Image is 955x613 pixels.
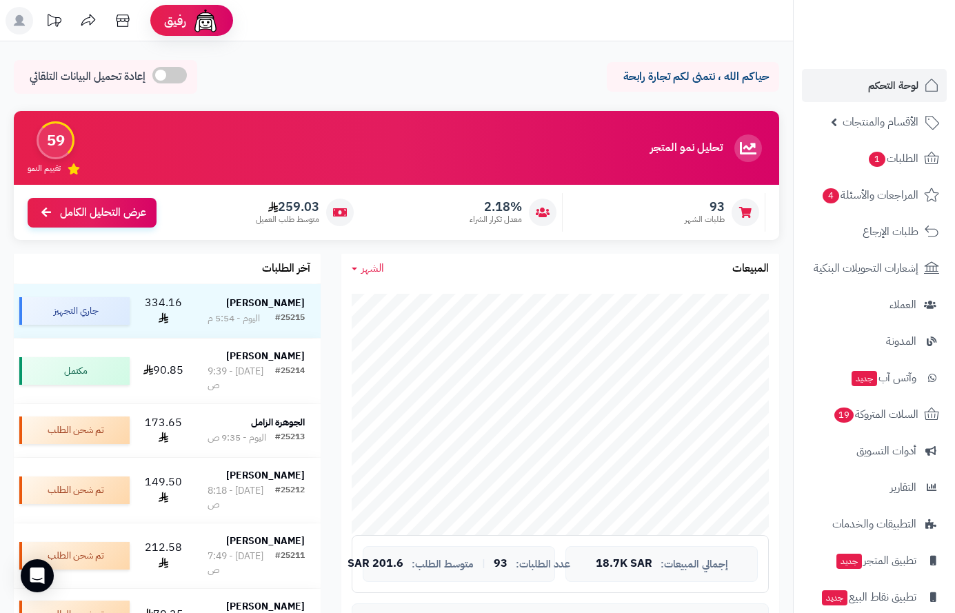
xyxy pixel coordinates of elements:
[135,458,192,523] td: 149.50
[821,185,918,205] span: المراجعات والأسئلة
[596,558,652,570] span: 18.7K SAR
[19,297,130,325] div: جاري التجهيز
[802,544,947,577] a: تطبيق المتجرجديد
[868,151,886,167] span: 1
[19,416,130,444] div: تم شحن الطلب
[850,368,916,388] span: وآتس آب
[802,508,947,541] a: التطبيقات والخدمات
[732,263,769,275] h3: المبيعات
[843,112,918,132] span: الأقسام والمنتجات
[226,534,305,548] strong: [PERSON_NAME]
[685,199,725,214] span: 93
[802,142,947,175] a: الطلبات1
[135,284,192,338] td: 334.16
[262,263,310,275] h3: آخر الطلبات
[802,252,947,285] a: إشعارات التحويلات البنكية
[19,357,130,385] div: مكتمل
[275,431,305,445] div: #25213
[275,550,305,577] div: #25211
[275,484,305,512] div: #25212
[868,76,918,95] span: لوحة التحكم
[135,523,192,588] td: 212.58
[208,431,266,445] div: اليوم - 9:35 ص
[135,339,192,403] td: 90.85
[890,478,916,497] span: التقارير
[802,69,947,102] a: لوحة التحكم
[835,551,916,570] span: تطبيق المتجر
[28,198,157,228] a: عرض التحليل الكامل
[256,214,319,225] span: متوسط طلب العميل
[275,312,305,325] div: #25215
[852,371,877,386] span: جديد
[821,587,916,607] span: تطبيق نقاط البيع
[19,476,130,504] div: تم شحن الطلب
[192,7,219,34] img: ai-face.png
[661,559,728,570] span: إجمالي المبيعات:
[836,554,862,569] span: جديد
[822,188,840,203] span: 4
[802,288,947,321] a: العملاء
[516,559,570,570] span: عدد الطلبات:
[348,558,403,570] span: 201.6 SAR
[470,199,522,214] span: 2.18%
[251,415,305,430] strong: الجوهرة الزامل
[226,468,305,483] strong: [PERSON_NAME]
[889,295,916,314] span: العملاء
[834,407,854,423] span: 19
[802,179,947,212] a: المراجعات والأسئلة4
[208,365,275,392] div: [DATE] - 9:39 ص
[30,69,145,85] span: إعادة تحميل البيانات التلقائي
[886,332,916,351] span: المدونة
[822,590,847,605] span: جديد
[60,205,146,221] span: عرض التحليل الكامل
[802,471,947,504] a: التقارير
[482,559,485,569] span: |
[617,69,769,85] p: حياكم الله ، نتمنى لكم تجارة رابحة
[470,214,522,225] span: معدل تكرار الشراء
[361,260,384,277] span: الشهر
[208,484,275,512] div: [DATE] - 8:18 ص
[164,12,186,29] span: رفيق
[208,550,275,577] div: [DATE] - 7:49 ص
[802,325,947,358] a: المدونة
[226,296,305,310] strong: [PERSON_NAME]
[28,163,61,174] span: تقييم النمو
[352,261,384,277] a: الشهر
[494,558,507,570] span: 93
[685,214,725,225] span: طلبات الشهر
[833,405,918,424] span: السلات المتروكة
[19,542,130,570] div: تم شحن الطلب
[802,434,947,468] a: أدوات التسويق
[256,199,319,214] span: 259.03
[208,312,260,325] div: اليوم - 5:54 م
[275,365,305,392] div: #25214
[802,361,947,394] a: وآتس آبجديد
[412,559,474,570] span: متوسط الطلب:
[802,398,947,431] a: السلات المتروكة19
[856,441,916,461] span: أدوات التسويق
[867,149,918,168] span: الطلبات
[650,142,723,154] h3: تحليل نمو المتجر
[135,404,192,458] td: 173.65
[861,24,942,53] img: logo-2.png
[832,514,916,534] span: التطبيقات والخدمات
[226,349,305,363] strong: [PERSON_NAME]
[802,215,947,248] a: طلبات الإرجاع
[814,259,918,278] span: إشعارات التحويلات البنكية
[21,559,54,592] div: Open Intercom Messenger
[37,7,71,38] a: تحديثات المنصة
[863,222,918,241] span: طلبات الإرجاع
